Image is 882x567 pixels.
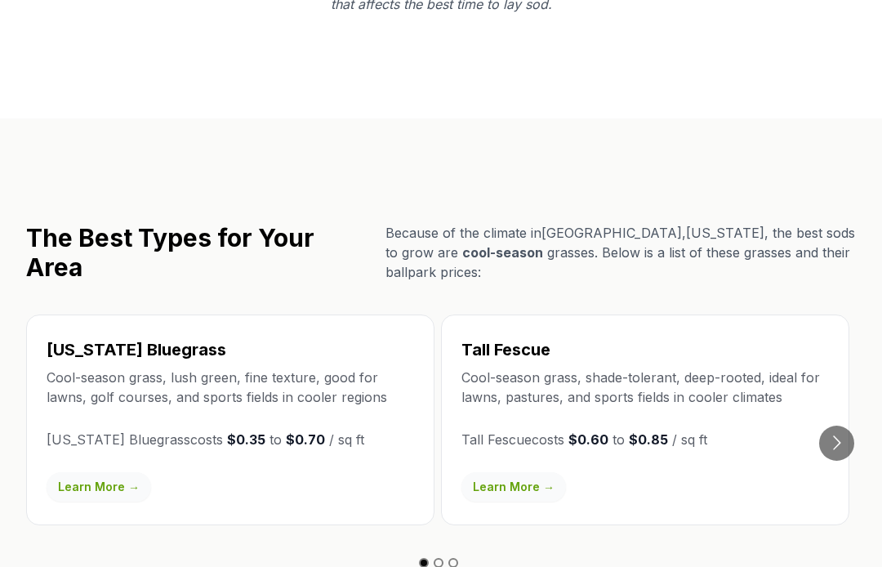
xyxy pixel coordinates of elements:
button: Go to next slide [819,426,854,461]
a: Learn More → [461,472,566,502]
strong: $0.35 [227,431,265,448]
strong: $0.70 [286,431,325,448]
h3: [US_STATE] Bluegrass [47,338,414,361]
h2: The Best Types for Your Area [26,223,372,282]
a: Learn More → [47,472,151,502]
h3: Tall Fescue [461,338,829,361]
span: cool-season [462,244,543,261]
p: Tall Fescue costs to / sq ft [461,430,829,449]
strong: $0.60 [568,431,608,448]
strong: $0.85 [629,431,668,448]
p: [US_STATE] Bluegrass costs to / sq ft [47,430,414,449]
p: Cool-season grass, lush green, fine texture, good for lawns, golf courses, and sports fields in c... [47,368,414,407]
p: Cool-season grass, shade-tolerant, deep-rooted, ideal for lawns, pastures, and sports fields in c... [461,368,829,407]
p: Because of the climate in [GEOGRAPHIC_DATA] , [US_STATE] , the best sods to grow are grasses. Bel... [385,223,856,282]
